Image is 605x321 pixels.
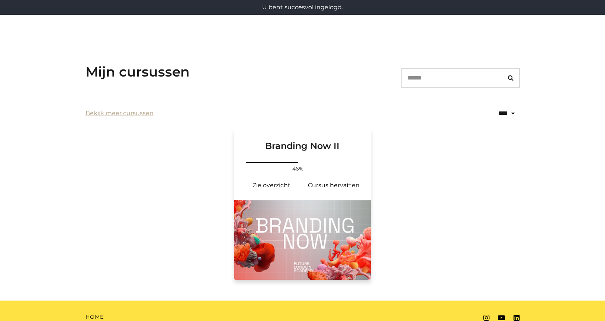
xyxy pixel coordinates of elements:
[86,109,154,118] a: Bekijk meer cursussen
[303,176,365,194] a: Branding Now II: Cursus hervatten
[475,104,520,123] select: status
[86,64,190,80] h3: Mijn cursussen
[86,313,104,321] a: Home
[289,165,307,173] span: 46%
[243,129,362,152] h3: Branding Now II
[234,129,371,160] a: Branding Now II
[3,3,602,12] p: U bent succesvol ingelogd.
[240,176,303,194] a: Branding Now II: Zie overzicht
